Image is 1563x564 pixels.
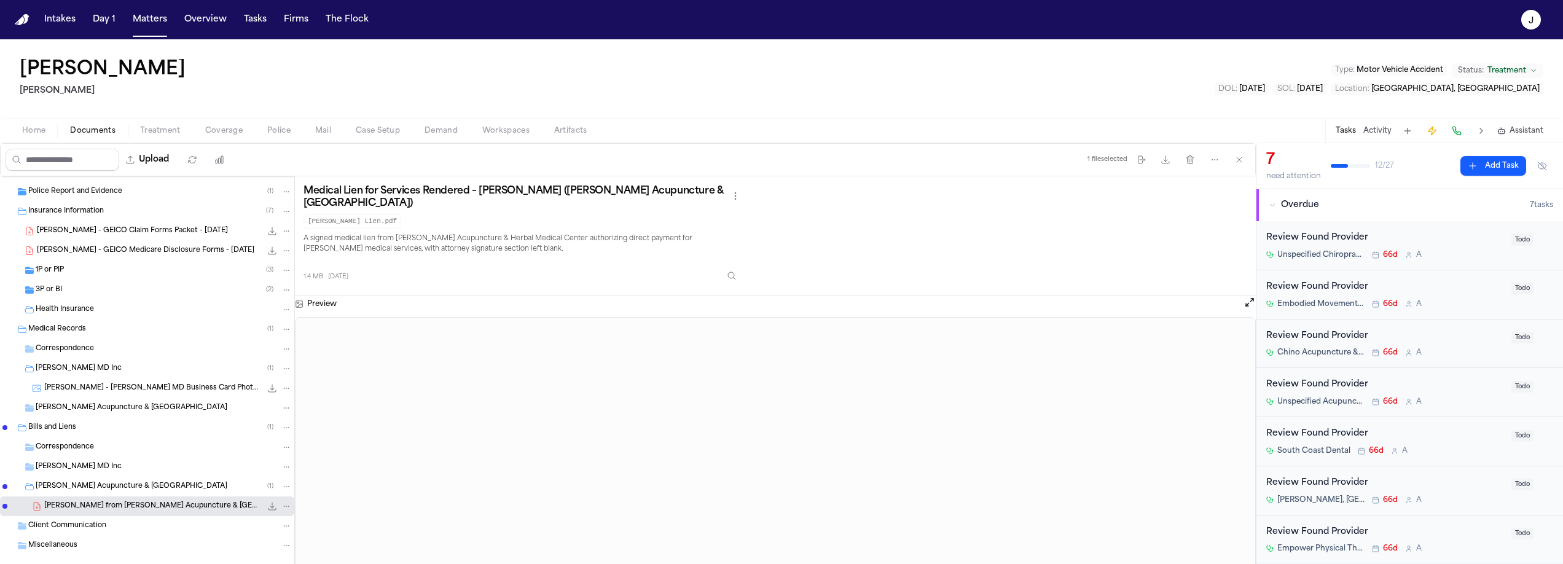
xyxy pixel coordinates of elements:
[1256,466,1563,515] div: Open task: Review Found Provider
[1511,479,1534,490] span: Todo
[1218,85,1237,93] span: DOL :
[1511,234,1534,246] span: Todo
[1531,156,1553,176] button: Hide completed tasks (⌘⇧H)
[1371,85,1540,93] span: [GEOGRAPHIC_DATA], [GEOGRAPHIC_DATA]
[1511,381,1534,393] span: Todo
[1277,85,1295,93] span: SOL :
[128,9,172,31] button: Matters
[20,59,186,81] button: Edit matter name
[1383,397,1398,407] span: 66d
[279,9,313,31] button: Firms
[267,326,273,332] span: ( 1 )
[1363,126,1392,136] button: Activity
[36,305,94,315] span: Health Insurance
[1256,189,1563,221] button: Overdue7tasks
[1383,544,1398,554] span: 66d
[1416,299,1422,309] span: A
[1256,221,1563,270] div: Open task: Review Found Provider
[1266,427,1504,441] div: Review Found Provider
[1335,66,1355,74] span: Type :
[266,382,278,394] button: Download A. Rubio - Luz Elena Cano MD Business Card Photo - 6.16.25
[1383,495,1398,505] span: 66d
[1331,83,1543,95] button: Edit Location: Chino Hills, CA
[20,84,190,98] h2: [PERSON_NAME]
[1266,151,1321,170] div: 7
[1452,63,1543,78] button: Change status from Treatment
[1511,528,1534,539] span: Todo
[328,272,348,281] span: [DATE]
[1460,156,1526,176] button: Add Task
[1277,446,1350,456] span: South Coast Dental
[266,225,278,237] button: Download A. Rubio - GEICO Claim Forms Packet - 7.1.25
[28,423,76,433] span: Bills and Liens
[1336,126,1356,136] button: Tasks
[28,187,122,197] span: Police Report and Evidence
[482,126,530,136] span: Workspaces
[1458,66,1484,76] span: Status:
[1256,270,1563,319] div: Open task: Review Found Provider
[36,285,62,296] span: 3P or BI
[39,9,80,31] button: Intakes
[1335,85,1369,93] span: Location :
[1416,250,1422,260] span: A
[1266,378,1504,392] div: Review Found Provider
[20,59,186,81] h1: [PERSON_NAME]
[1266,280,1504,294] div: Review Found Provider
[1277,250,1365,260] span: Unspecified Chiropractor/Massage Therapist
[1402,446,1408,456] span: A
[205,126,243,136] span: Coverage
[1274,83,1326,95] button: Edit SOL: 2027-05-20
[425,126,458,136] span: Demand
[22,126,45,136] span: Home
[88,9,120,31] button: Day 1
[140,126,181,136] span: Treatment
[307,299,337,309] h3: Preview
[1331,64,1447,76] button: Edit Type: Motor Vehicle Accident
[321,9,374,31] button: The Flock
[266,245,278,257] button: Download A. Rubio - GEICO Medicare Disclosure Forms - 7.2.25
[6,149,119,171] input: Search files
[1375,161,1394,171] span: 12 / 27
[1266,525,1504,539] div: Review Found Provider
[304,185,728,210] h3: Medical Lien for Services Rendered – [PERSON_NAME] ([PERSON_NAME] Acupuncture & [GEOGRAPHIC_DATA])
[44,383,261,394] span: [PERSON_NAME] - [PERSON_NAME] MD Business Card Photo - [DATE]
[1256,515,1563,564] div: Open task: Review Found Provider
[28,521,106,531] span: Client Communication
[1416,397,1422,407] span: A
[44,501,261,512] span: [PERSON_NAME] from [PERSON_NAME] Acupuncture & [GEOGRAPHIC_DATA] - [DATE]
[1266,231,1504,245] div: Review Found Provider
[1487,66,1526,76] span: Treatment
[1087,155,1127,163] div: 1 file selected
[28,541,77,551] span: Miscellaneous
[1383,250,1398,260] span: 66d
[36,344,94,354] span: Correspondence
[1497,126,1543,136] button: Assistant
[1256,368,1563,417] div: Open task: Review Found Provider
[304,272,323,281] span: 1.4 MB
[36,462,122,472] span: [PERSON_NAME] MD Inc
[36,442,94,453] span: Correspondence
[1424,122,1441,139] button: Create Immediate Task
[15,14,29,26] a: Home
[1215,83,1269,95] button: Edit DOL: 2025-05-20
[1281,199,1319,211] span: Overdue
[1256,417,1563,466] div: Open task: Review Found Provider
[267,424,273,431] span: ( 1 )
[1530,200,1553,210] span: 7 task s
[15,14,29,26] img: Finch Logo
[36,403,227,413] span: [PERSON_NAME] Acupuncture & [GEOGRAPHIC_DATA]
[267,365,273,372] span: ( 1 )
[179,9,232,31] button: Overview
[1369,446,1384,456] span: 66d
[1277,495,1365,505] span: [PERSON_NAME], [GEOGRAPHIC_DATA] (possible [DOMAIN_NAME])
[119,149,176,171] button: Upload
[1383,299,1398,309] span: 66d
[267,483,273,490] span: ( 1 )
[1277,397,1365,407] span: Unspecified Acupuncturist
[36,265,64,276] span: 1P or PIP
[36,364,122,374] span: [PERSON_NAME] MD Inc
[266,267,273,273] span: ( 3 )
